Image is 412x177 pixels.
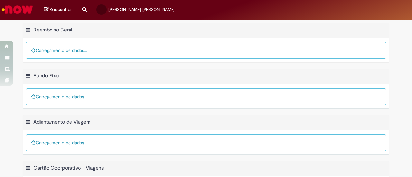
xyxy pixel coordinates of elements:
button: Adiantamento de Viagem Menu de contexto [25,119,31,127]
div: Carregamento de dados... [26,42,386,59]
button: Cartão Coorporativo - Viagens Menu de contexto [25,165,31,173]
button: Fundo Fixo Menu de contexto [25,73,31,81]
button: Reembolso Geral Menu de contexto [25,27,31,35]
div: Carregamento de dados... [26,88,386,105]
h2: Fundo Fixo [33,73,59,79]
img: ServiceNow [1,3,34,16]
h2: Reembolso Geral [33,27,72,33]
div: Carregamento de dados... [26,134,386,151]
h2: Cartão Coorporativo - Viagens [33,165,104,172]
h2: Adiantamento de Viagem [33,119,90,125]
span: Rascunhos [50,6,73,13]
span: [PERSON_NAME] [PERSON_NAME] [108,7,175,12]
a: Rascunhos [44,7,73,13]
